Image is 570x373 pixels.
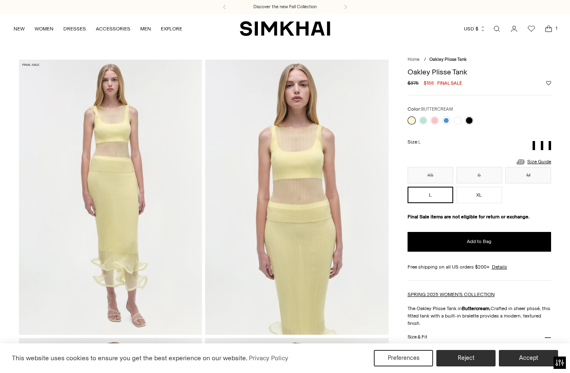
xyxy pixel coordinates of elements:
[523,21,540,37] a: Wishlist
[408,232,551,252] button: Add to Bag
[408,305,551,327] p: The Oakley Plisse Tank in Crafted in sheer plissé, this fitted tank with a built-in bralette prov...
[35,20,53,38] a: WOMEN
[408,56,551,63] nav: breadcrumbs
[408,105,453,113] label: Color:
[63,20,86,38] a: DRESSES
[408,138,421,146] label: Size:
[408,68,551,76] h1: Oakley Plisse Tank
[553,25,560,32] span: 1
[205,60,389,334] img: Oakley Plisse Tank
[408,214,530,220] strong: Final Sale items are not eligible for return or exchange.
[516,157,551,167] a: Size Guide
[408,187,453,203] button: L
[253,4,317,10] a: Discover the new Fall Collection
[408,292,495,297] a: SPRING 2025 WOMEN'S COLLECTION
[408,263,551,271] div: Free shipping on all US orders $200+
[499,350,558,366] button: Accept
[374,350,433,366] button: Preferences
[506,21,522,37] a: Go to the account page
[489,21,505,37] a: Open search modal
[436,350,496,366] button: Reject
[546,81,551,86] button: Add to Wishlist
[540,21,557,37] a: Open cart modal
[408,167,453,183] button: XS
[492,263,507,271] a: Details
[19,60,202,334] img: Oakley Plisse Tank
[240,21,330,37] a: SIMKHAI
[408,334,427,340] h3: Size & Fit
[462,306,491,311] strong: Buttercream.
[424,56,426,63] div: /
[418,139,421,145] span: L
[161,20,182,38] a: EXPLORE
[424,79,434,87] span: $188
[467,238,491,245] span: Add to Bag
[456,167,502,183] button: S
[421,107,453,112] span: BUTTERCREAM
[12,354,248,362] span: This website uses cookies to ensure you get the best experience on our website.
[429,57,467,62] span: Oakley Plisse Tank
[248,352,290,364] a: Privacy Policy (opens in a new tab)
[140,20,151,38] a: MEN
[456,187,502,203] button: XL
[408,327,551,348] button: Size & Fit
[505,167,551,183] button: M
[96,20,130,38] a: ACCESSORIES
[408,57,419,62] a: Home
[14,20,25,38] a: NEW
[408,79,419,87] s: $375
[464,20,486,38] button: USD $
